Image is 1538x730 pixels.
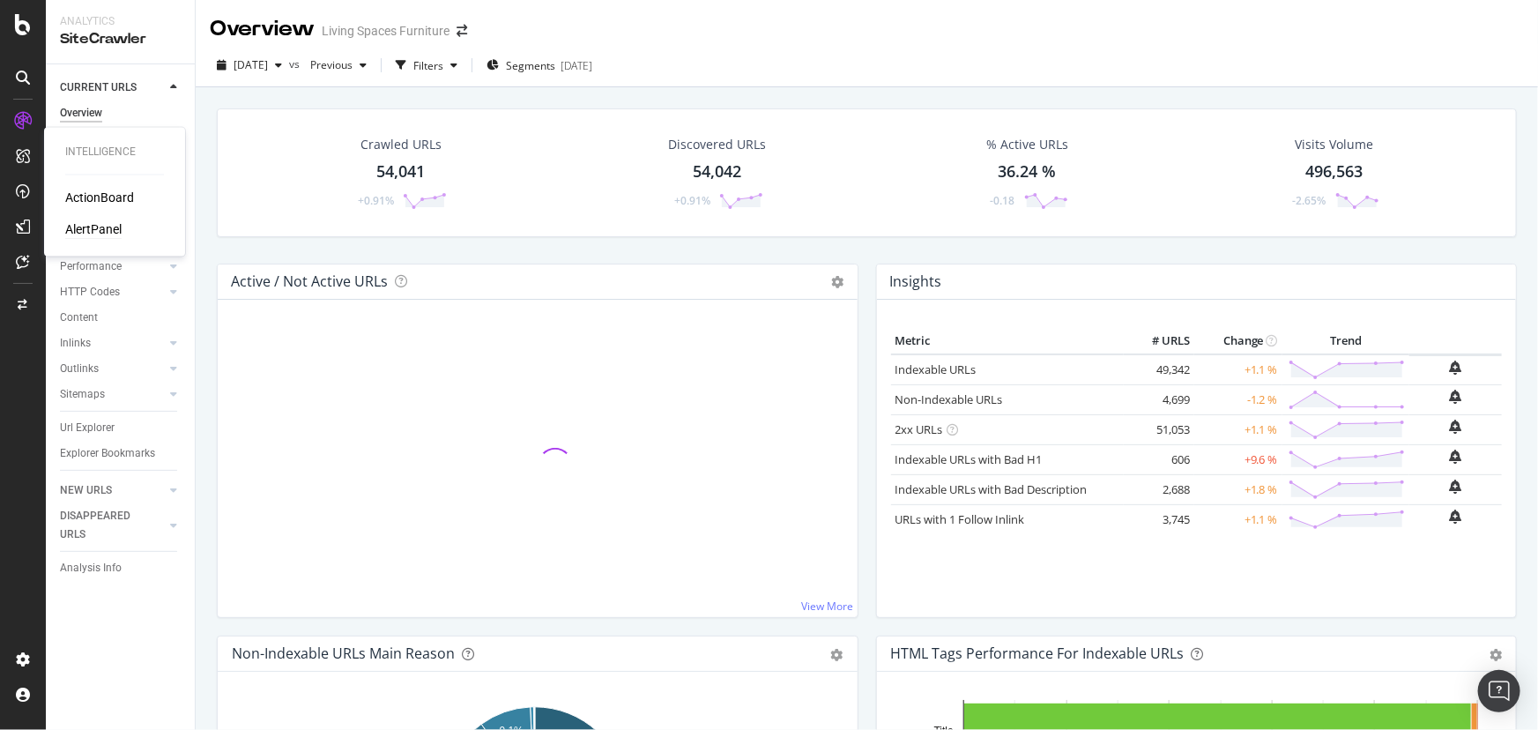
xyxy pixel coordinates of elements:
[60,559,182,577] a: Analysis Info
[60,385,165,404] a: Sitemaps
[895,391,1003,407] a: Non-Indexable URLs
[1282,328,1409,354] th: Trend
[1124,504,1194,534] td: 3,745
[802,599,854,614] a: View More
[60,360,99,378] div: Outlinks
[60,481,112,500] div: NEW URLS
[1295,136,1373,153] div: Visits Volume
[1450,420,1462,434] div: bell-plus
[1305,160,1363,183] div: 496,563
[1450,361,1462,375] div: bell-plus
[210,51,289,79] button: [DATE]
[60,481,165,500] a: NEW URLS
[1194,504,1282,534] td: +1.1 %
[895,481,1088,497] a: Indexable URLs with Bad Description
[1450,510,1462,524] div: bell-plus
[1124,414,1194,444] td: 51,053
[668,136,766,153] div: Discovered URLs
[210,14,315,44] div: Overview
[60,334,165,353] a: Inlinks
[891,328,1124,354] th: Metric
[506,58,555,73] span: Segments
[65,190,134,207] a: ActionBoard
[895,511,1025,527] a: URLs with 1 Follow Inlink
[376,160,425,183] div: 54,041
[1450,450,1462,464] div: bell-plus
[232,644,455,662] div: Non-Indexable URLs Main Reason
[895,421,943,437] a: 2xx URLs
[1490,649,1502,661] div: gear
[60,334,91,353] div: Inlinks
[1124,444,1194,474] td: 606
[891,644,1185,662] div: HTML Tags Performance for Indexable URLs
[1194,384,1282,414] td: -1.2 %
[561,58,592,73] div: [DATE]
[890,270,942,294] h4: Insights
[303,51,374,79] button: Previous
[413,58,443,73] div: Filters
[60,283,165,302] a: HTTP Codes
[60,283,120,302] div: HTTP Codes
[693,160,741,183] div: 54,042
[358,193,394,208] div: +0.91%
[479,51,599,79] button: Segments[DATE]
[895,361,977,377] a: Indexable URLs
[289,56,303,71] span: vs
[60,104,102,123] div: Overview
[999,160,1057,183] div: 36.24 %
[831,649,843,661] div: gear
[1293,193,1326,208] div: -2.65%
[1194,354,1282,385] td: +1.1 %
[60,507,165,544] a: DISAPPEARED URLS
[60,360,165,378] a: Outlinks
[65,221,122,239] a: AlertPanel
[1124,474,1194,504] td: 2,688
[65,145,164,160] div: Intelligence
[60,559,122,577] div: Analysis Info
[1194,414,1282,444] td: +1.1 %
[832,276,844,288] i: Options
[1194,328,1282,354] th: Change
[1124,384,1194,414] td: 4,699
[1194,444,1282,474] td: +9.6 %
[60,507,149,544] div: DISAPPEARED URLS
[60,444,182,463] a: Explorer Bookmarks
[895,451,1043,467] a: Indexable URLs with Bad H1
[60,29,181,49] div: SiteCrawler
[60,385,105,404] div: Sitemaps
[1124,354,1194,385] td: 49,342
[60,309,98,327] div: Content
[1478,670,1520,712] div: Open Intercom Messenger
[303,57,353,72] span: Previous
[231,270,388,294] h4: Active / Not Active URLs
[60,309,182,327] a: Content
[60,104,182,123] a: Overview
[1194,474,1282,504] td: +1.8 %
[1450,390,1462,404] div: bell-plus
[1450,480,1462,494] div: bell-plus
[991,193,1015,208] div: -0.18
[234,57,268,72] span: 2025 Oct. 1st
[60,257,122,276] div: Performance
[322,22,450,40] div: Living Spaces Furniture
[389,51,464,79] button: Filters
[360,136,442,153] div: Crawled URLs
[60,257,165,276] a: Performance
[60,419,182,437] a: Url Explorer
[60,78,165,97] a: CURRENT URLS
[457,25,467,37] div: arrow-right-arrow-left
[60,14,181,29] div: Analytics
[60,419,115,437] div: Url Explorer
[60,444,155,463] div: Explorer Bookmarks
[1124,328,1194,354] th: # URLS
[674,193,710,208] div: +0.91%
[986,136,1068,153] div: % Active URLs
[60,78,137,97] div: CURRENT URLS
